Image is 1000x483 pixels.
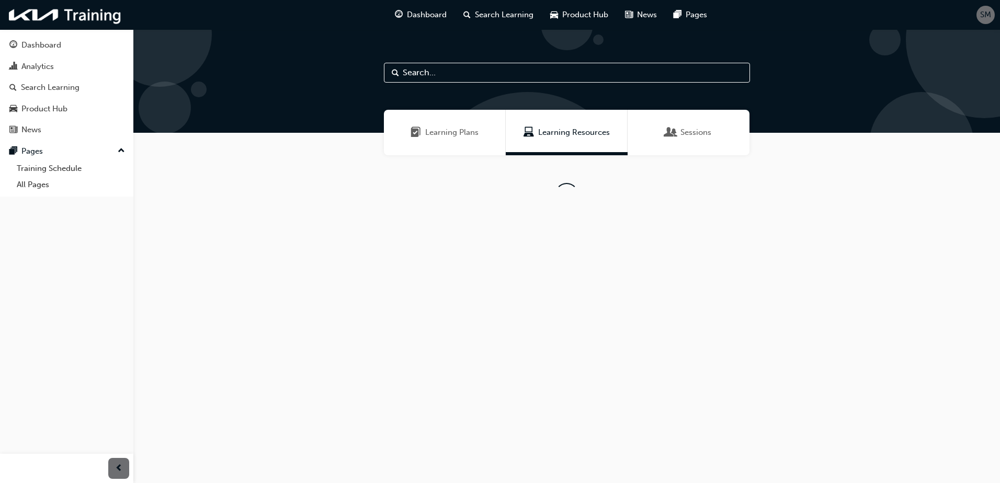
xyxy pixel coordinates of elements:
a: car-iconProduct Hub [542,4,617,26]
span: Search Learning [475,9,533,21]
a: Dashboard [4,36,129,55]
div: Dashboard [21,39,61,51]
a: news-iconNews [617,4,665,26]
a: Learning ResourcesLearning Resources [506,110,628,155]
div: Analytics [21,61,54,73]
span: prev-icon [115,462,123,475]
span: Pages [686,9,707,21]
span: Search [392,67,399,79]
span: news-icon [9,125,17,135]
span: Product Hub [562,9,608,21]
a: Training Schedule [13,160,129,177]
button: SM [976,6,995,24]
div: News [21,124,41,136]
div: Search Learning [21,82,79,94]
span: Learning Plans [411,126,421,139]
span: car-icon [550,8,558,21]
span: SM [980,9,991,21]
span: pages-icon [674,8,681,21]
a: Learning PlansLearning Plans [384,110,506,155]
span: chart-icon [9,62,17,72]
a: pages-iconPages [665,4,715,26]
a: Product Hub [4,99,129,119]
img: kia-training [5,4,126,26]
div: Product Hub [21,103,67,115]
span: Dashboard [407,9,447,21]
span: Learning Plans [425,126,479,139]
span: Sessions [680,126,711,139]
button: Pages [4,142,129,161]
span: news-icon [625,8,633,21]
a: Search Learning [4,78,129,97]
span: Sessions [666,126,676,139]
a: SessionsSessions [628,110,749,155]
span: pages-icon [9,147,17,156]
button: DashboardAnalyticsSearch LearningProduct HubNews [4,33,129,142]
input: Search... [384,63,750,83]
span: car-icon [9,105,17,114]
span: up-icon [118,144,125,158]
a: search-iconSearch Learning [455,4,542,26]
span: search-icon [9,83,17,93]
span: guage-icon [395,8,403,21]
span: Learning Resources [524,126,534,139]
a: All Pages [13,177,129,193]
span: guage-icon [9,41,17,50]
span: News [637,9,657,21]
span: search-icon [463,8,471,21]
a: Analytics [4,57,129,76]
a: guage-iconDashboard [387,4,455,26]
a: News [4,120,129,140]
span: Learning Resources [538,126,610,139]
div: Pages [21,145,43,157]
